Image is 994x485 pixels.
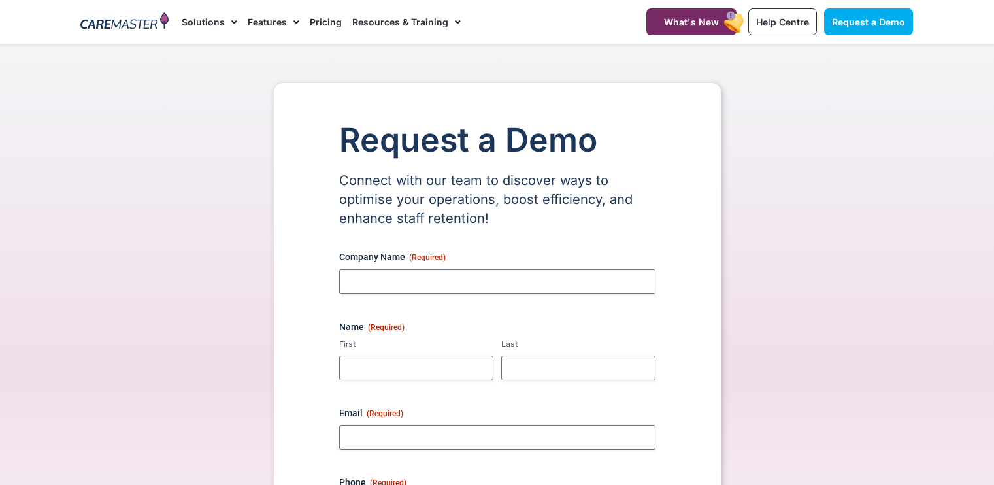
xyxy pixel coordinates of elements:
legend: Name [339,320,405,333]
label: First [339,339,493,351]
label: Email [339,407,655,420]
span: (Required) [367,409,403,418]
img: CareMaster Logo [80,12,169,32]
label: Company Name [339,250,655,263]
span: Request a Demo [832,16,905,27]
span: (Required) [368,323,405,332]
span: Help Centre [756,16,809,27]
span: (Required) [409,253,446,262]
a: Help Centre [748,8,817,35]
span: What's New [664,16,719,27]
a: Request a Demo [824,8,913,35]
h1: Request a Demo [339,122,655,158]
label: Last [501,339,655,351]
a: What's New [646,8,737,35]
p: Connect with our team to discover ways to optimise your operations, boost efficiency, and enhance... [339,171,655,228]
